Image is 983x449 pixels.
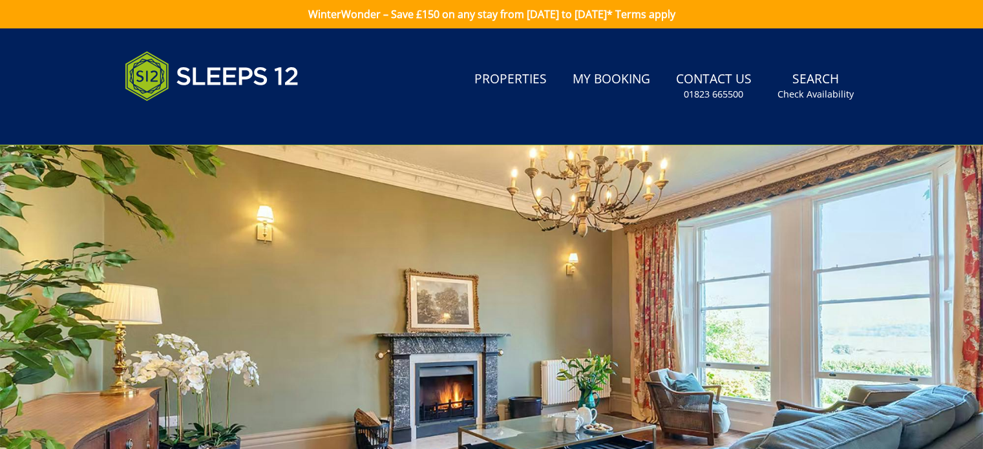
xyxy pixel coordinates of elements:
a: Properties [469,65,552,94]
a: Contact Us01823 665500 [671,65,757,107]
iframe: Customer reviews powered by Trustpilot [118,116,254,127]
img: Sleeps 12 [125,44,299,109]
small: Check Availability [777,88,854,101]
a: My Booking [567,65,655,94]
a: SearchCheck Availability [772,65,859,107]
small: 01823 665500 [684,88,743,101]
